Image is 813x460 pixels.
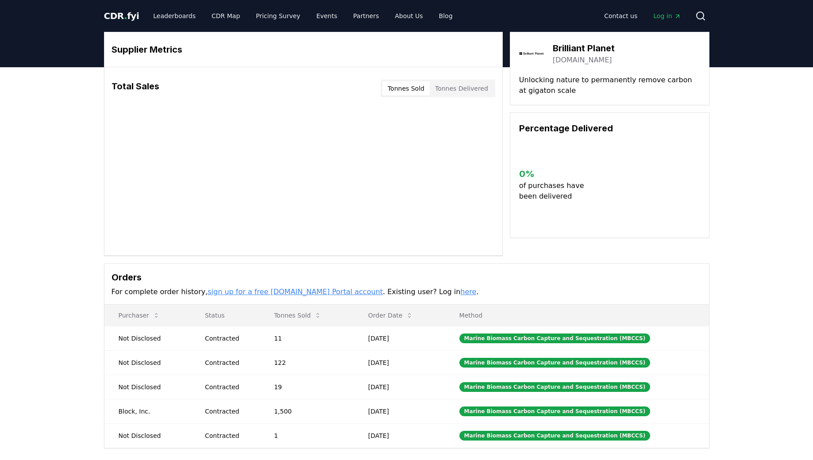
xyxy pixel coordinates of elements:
img: Brilliant Planet-logo [519,41,544,66]
td: Not Disclosed [104,326,191,350]
span: CDR fyi [104,11,139,21]
h3: Percentage Delivered [519,122,700,135]
div: Marine Biomass Carbon Capture and Sequestration (MBCCS) [459,382,651,392]
span: Log in [653,11,681,20]
div: Marine Biomass Carbon Capture and Sequestration (MBCCS) [459,358,651,368]
td: [DATE] [354,399,445,423]
a: Blog [432,8,460,24]
a: CDR.fyi [104,10,139,22]
a: Pricing Survey [249,8,307,24]
button: Tonnes Sold [267,307,328,324]
td: [DATE] [354,423,445,448]
a: Partners [346,8,386,24]
div: Marine Biomass Carbon Capture and Sequestration (MBCCS) [459,406,651,416]
h3: Supplier Metrics [112,43,495,56]
a: [DOMAIN_NAME] [553,55,612,65]
h3: Total Sales [112,80,159,97]
a: CDR Map [204,8,247,24]
td: 1 [260,423,354,448]
td: Block, Inc. [104,399,191,423]
p: For complete order history, . Existing user? Log in . [112,287,702,297]
div: Contracted [205,383,253,391]
p: of purchases have been delivered [519,180,591,202]
h3: 0 % [519,167,591,180]
div: Contracted [205,334,253,343]
p: Status [198,311,253,320]
td: 19 [260,375,354,399]
div: Contracted [205,358,253,367]
button: Tonnes Delivered [430,81,493,96]
td: [DATE] [354,350,445,375]
nav: Main [597,8,688,24]
td: Not Disclosed [104,350,191,375]
nav: Main [146,8,459,24]
td: 122 [260,350,354,375]
p: Method [452,311,702,320]
div: Marine Biomass Carbon Capture and Sequestration (MBCCS) [459,431,651,441]
td: Not Disclosed [104,423,191,448]
div: Marine Biomass Carbon Capture and Sequestration (MBCCS) [459,333,651,343]
button: Purchaser [112,307,167,324]
a: Leaderboards [146,8,203,24]
td: 1,500 [260,399,354,423]
h3: Brilliant Planet [553,42,615,55]
h3: Orders [112,271,702,284]
a: sign up for a free [DOMAIN_NAME] Portal account [208,287,383,296]
a: Contact us [597,8,644,24]
td: [DATE] [354,326,445,350]
span: . [124,11,127,21]
a: About Us [388,8,430,24]
button: Order Date [361,307,420,324]
td: Not Disclosed [104,375,191,399]
a: Log in [646,8,688,24]
td: [DATE] [354,375,445,399]
p: Unlocking nature to permanently remove carbon at gigaton scale [519,75,700,96]
div: Contracted [205,431,253,440]
td: 11 [260,326,354,350]
a: Events [309,8,344,24]
button: Tonnes Sold [382,81,430,96]
div: Contracted [205,407,253,416]
a: here [460,287,476,296]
